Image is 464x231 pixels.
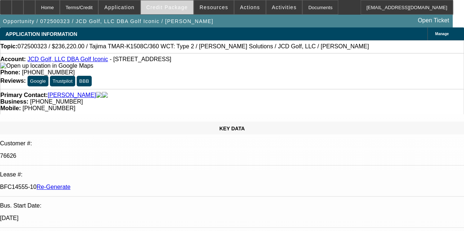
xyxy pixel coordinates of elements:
[415,14,452,27] a: Open Ticket
[50,76,75,86] button: Trustpilot
[219,126,245,131] span: KEY DATA
[0,43,18,50] strong: Topic:
[234,0,266,14] button: Actions
[18,43,369,50] span: 072500323 / $236,220.00 / Tajima TMAR-K1508C/360 WCT: Type 2 / [PERSON_NAME] Solutions / JCD Golf...
[96,92,102,98] img: facebook-icon.png
[28,76,48,86] button: Google
[0,63,93,69] a: View Google Maps
[141,0,193,14] button: Credit Package
[22,105,75,111] span: [PHONE_NUMBER]
[37,184,71,190] a: Re-Generate
[110,56,171,62] span: - [STREET_ADDRESS]
[28,56,108,62] a: JCD Golf, LLC DBA Golf Iconic
[200,4,228,10] span: Resources
[0,69,20,75] strong: Phone:
[194,0,234,14] button: Resources
[6,31,77,37] span: APPLICATION INFORMATION
[48,92,96,98] a: [PERSON_NAME]
[0,63,93,69] img: Open up location in Google Maps
[266,0,302,14] button: Activities
[0,78,26,84] strong: Reviews:
[435,32,449,36] span: Manage
[77,76,92,86] button: BBB
[22,69,75,75] span: [PHONE_NUMBER]
[104,4,134,10] span: Application
[146,4,188,10] span: Credit Package
[240,4,260,10] span: Actions
[3,18,213,24] span: Opportunity / 072500323 / JCD Golf, LLC DBA Golf Iconic / [PERSON_NAME]
[99,0,140,14] button: Application
[0,92,48,98] strong: Primary Contact:
[0,56,26,62] strong: Account:
[30,98,83,105] span: [PHONE_NUMBER]
[0,98,28,105] strong: Business:
[0,105,21,111] strong: Mobile:
[272,4,297,10] span: Activities
[102,92,108,98] img: linkedin-icon.png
